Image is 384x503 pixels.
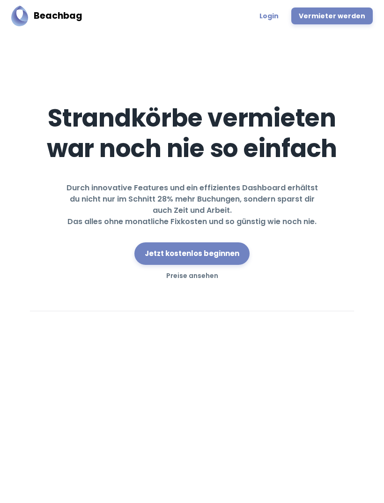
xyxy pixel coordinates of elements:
a: Preise ansehen [166,270,218,281]
a: Login [254,8,284,24]
a: BeachbagBeachbag [11,6,82,26]
h1: Strandkörbe vermieten war noch nie so einfach [47,103,337,167]
a: Jetzt kostenlos beginnen [134,242,250,265]
h5: Beachbag [34,9,82,23]
img: Beachbag [11,6,28,26]
a: Vermieter werden [291,8,373,24]
h6: Durch innovative Features und ein effizientes Dashboard erhältst du nicht nur im Schnitt 28% mehr... [63,182,321,227]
